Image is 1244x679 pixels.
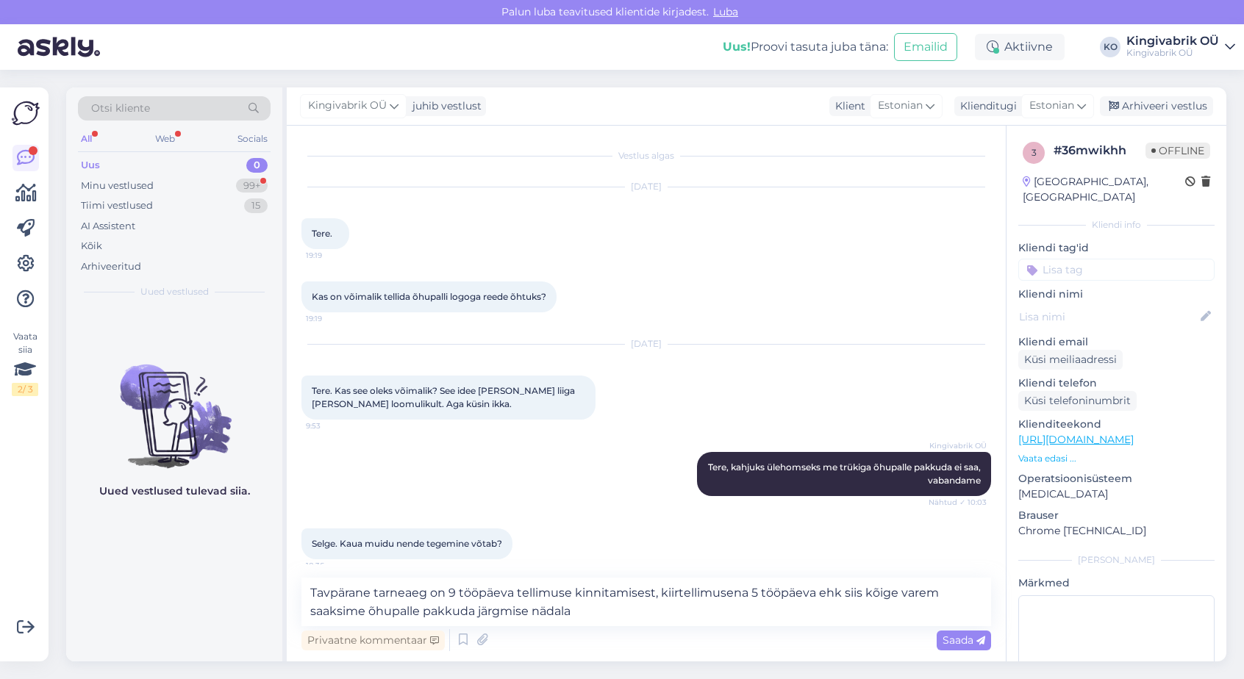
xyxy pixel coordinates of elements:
[1126,35,1235,59] a: Kingivabrik OÜKingivabrik OÜ
[81,198,153,213] div: Tiimi vestlused
[312,385,577,409] span: Tere. Kas see oleks võimalik? See idee [PERSON_NAME] liiga [PERSON_NAME] loomulikult. Aga küsin i...
[306,420,361,431] span: 9:53
[1018,350,1123,370] div: Küsi meiliaadressi
[91,101,150,116] span: Otsi kliente
[306,250,361,261] span: 19:19
[99,484,250,499] p: Uued vestlused tulevad siia.
[81,219,135,234] div: AI Assistent
[1018,287,1215,302] p: Kliendi nimi
[81,179,154,193] div: Minu vestlused
[829,98,865,114] div: Klient
[152,129,178,148] div: Web
[1018,452,1215,465] p: Vaata edasi ...
[1018,240,1215,256] p: Kliendi tag'id
[975,34,1065,60] div: Aktiivne
[1018,508,1215,523] p: Brauser
[1023,174,1185,205] div: [GEOGRAPHIC_DATA], [GEOGRAPHIC_DATA]
[66,338,282,470] img: No chats
[301,180,991,193] div: [DATE]
[954,98,1017,114] div: Klienditugi
[1018,218,1215,231] div: Kliendi info
[1100,37,1120,57] div: KO
[1018,334,1215,350] p: Kliendi email
[301,630,445,650] div: Privaatne kommentaar
[407,98,482,114] div: juhib vestlust
[244,198,268,213] div: 15
[12,99,40,127] img: Askly Logo
[81,158,100,173] div: Uus
[301,578,991,626] textarea: Tavpärane tarneaeg on 9 tööpäeva tellimuse kinnitamisest, kiirtellimusena 5 tööpäeva ehk siis kõi...
[1018,523,1215,539] p: Chrome [TECHNICAL_ID]
[306,313,361,324] span: 19:19
[1018,391,1137,411] div: Küsi telefoninumbrit
[312,538,502,549] span: Selge. Kaua muidu nende tegemine võtab?
[246,158,268,173] div: 0
[943,633,985,647] span: Saada
[1018,376,1215,391] p: Kliendi telefon
[1100,96,1213,116] div: Arhiveeri vestlus
[312,291,546,302] span: Kas on võimalik tellida õhupalli logoga reede õhtuks?
[1018,486,1215,502] p: [MEDICAL_DATA]
[1018,553,1215,567] div: [PERSON_NAME]
[1018,575,1215,591] p: Märkmed
[1018,433,1134,446] a: [URL][DOMAIN_NAME]
[78,129,95,148] div: All
[308,98,387,114] span: Kingivabrik OÜ
[878,98,923,114] span: Estonian
[929,440,987,451] span: Kingivabrik OÜ
[12,330,38,396] div: Vaata siia
[301,337,991,351] div: [DATE]
[81,239,102,254] div: Kõik
[929,497,987,508] span: Nähtud ✓ 10:03
[81,259,141,274] div: Arhiveeritud
[1029,98,1074,114] span: Estonian
[1145,143,1210,159] span: Offline
[236,179,268,193] div: 99+
[1032,147,1037,158] span: 3
[1126,47,1219,59] div: Kingivabrik OÜ
[306,560,361,571] span: 10:36
[12,383,38,396] div: 2 / 3
[301,149,991,162] div: Vestlus algas
[708,461,983,486] span: Tere, kahjuks ülehomseks me trükiga õhupalle pakkuda ei saa, vabandame
[723,38,888,56] div: Proovi tasuta juba täna:
[1018,259,1215,281] input: Lisa tag
[894,33,957,61] button: Emailid
[1018,417,1215,432] p: Klienditeekond
[235,129,271,148] div: Socials
[1126,35,1219,47] div: Kingivabrik OÜ
[1018,471,1215,486] p: Operatsioonisüsteem
[709,5,743,18] span: Luba
[140,285,209,298] span: Uued vestlused
[1054,142,1145,159] div: # 36mwikhh
[1019,309,1198,325] input: Lisa nimi
[312,228,332,239] span: Tere.
[723,40,751,54] b: Uus!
